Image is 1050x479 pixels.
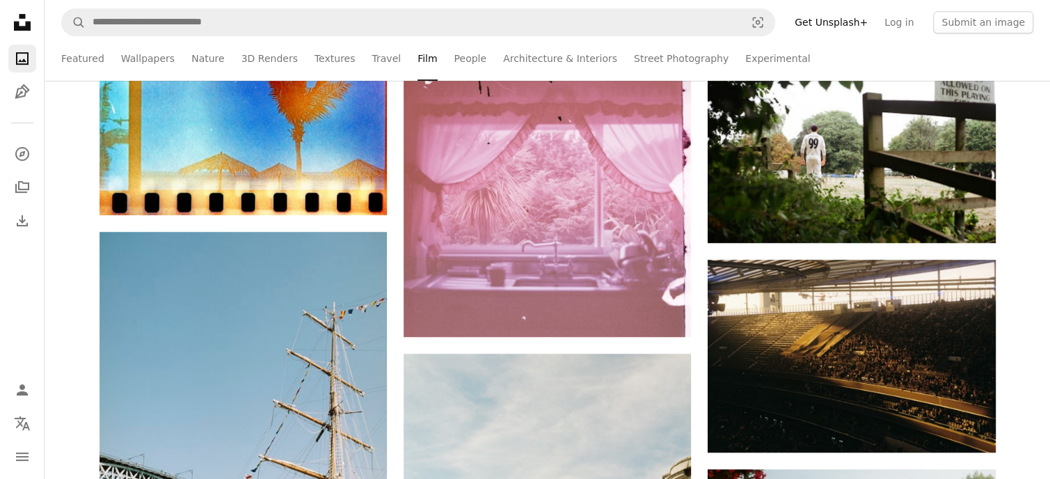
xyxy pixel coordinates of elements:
[454,36,487,81] a: People
[708,52,995,243] img: A cricketer walks onto a field through a gate.
[372,36,401,81] a: Travel
[8,78,36,106] a: Illustrations
[62,9,86,36] button: Search Unsplash
[708,260,995,453] img: Sunlight streams onto stadium seating filled with spectators.
[876,11,922,33] a: Log in
[8,45,36,72] a: Photos
[404,187,691,199] a: Kitchen sink and window with pink curtains
[708,141,995,153] a: A cricketer walks onto a field through a gate.
[8,443,36,471] button: Menu
[745,36,810,81] a: Experimental
[708,350,995,362] a: Sunlight streams onto stadium seating filled with spectators.
[8,8,36,39] a: Home — Unsplash
[8,409,36,437] button: Language
[241,36,298,81] a: 3D Renders
[634,36,729,81] a: Street Photography
[786,11,876,33] a: Get Unsplash+
[933,11,1033,33] button: Submit an image
[191,36,224,81] a: Nature
[8,376,36,404] a: Log in / Sign up
[61,36,104,81] a: Featured
[100,97,387,109] a: a film strip with a picture of a palm tree
[8,173,36,201] a: Collections
[315,36,356,81] a: Textures
[741,9,774,36] button: Visual search
[121,36,175,81] a: Wallpapers
[404,49,691,337] img: Kitchen sink and window with pink curtains
[8,140,36,168] a: Explore
[8,207,36,235] a: Download History
[503,36,617,81] a: Architecture & Interiors
[100,441,387,454] a: Tall ship docked near a large metal bridge.
[61,8,775,36] form: Find visuals sitewide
